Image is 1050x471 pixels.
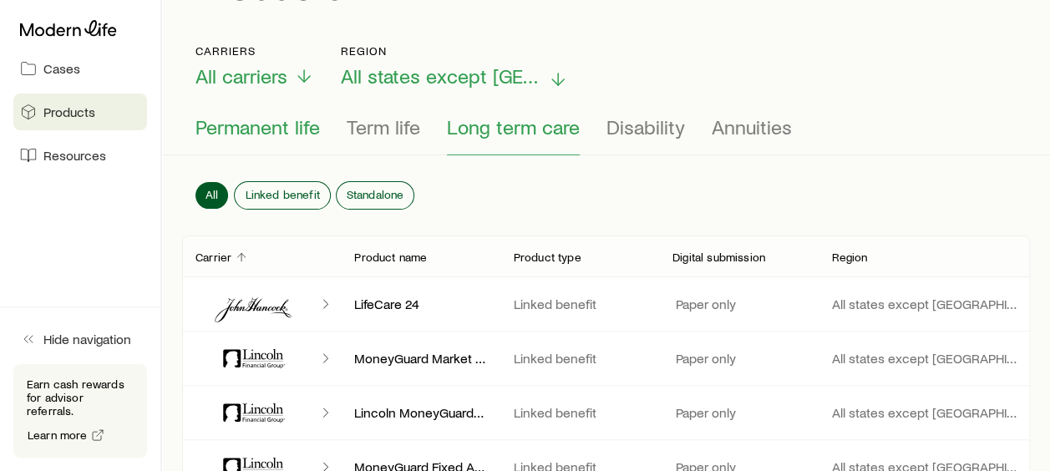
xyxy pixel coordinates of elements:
p: Linked benefit [514,350,646,367]
button: CarriersAll carriers [195,44,314,89]
a: Cases [13,50,147,87]
p: Region [831,251,867,264]
p: Lincoln MoneyGuard Fixed Advantage 2025 [354,404,486,421]
p: Digital submission [672,251,765,264]
div: Earn cash rewards for advisor referrals.Learn more [13,364,147,458]
span: Cases [43,60,80,77]
a: Resources [13,137,147,174]
span: Resources [43,147,106,164]
span: Disability [606,115,685,139]
p: Paper only [672,296,736,312]
button: RegionAll states except [GEOGRAPHIC_DATA] [341,44,568,89]
button: Linked benefit [235,182,329,209]
span: Learn more [28,429,88,441]
p: Product type [514,251,581,264]
p: All states except [GEOGRAPHIC_DATA] [831,296,1017,312]
p: Carriers [195,44,314,58]
p: Region [341,44,568,58]
p: Earn cash rewards for advisor referrals. [27,377,134,418]
span: Annuities [712,115,792,139]
p: Paper only [672,350,736,367]
p: Linked benefit [514,296,646,312]
a: Products [13,94,147,130]
button: All [195,182,228,209]
p: LifeCare 24 [354,296,486,312]
p: All states except [GEOGRAPHIC_DATA] [831,350,1017,367]
span: Long term care [447,115,580,139]
span: Products [43,104,95,120]
span: Standalone [347,188,404,201]
span: Hide navigation [43,331,131,347]
p: All states except [GEOGRAPHIC_DATA] [831,404,1017,421]
button: Hide navigation [13,321,147,357]
p: Linked benefit [514,404,646,421]
p: MoneyGuard Market Advantage (2022) [354,350,486,367]
span: Term life [347,115,420,139]
span: Permanent life [195,115,320,139]
span: All carriers [195,64,287,88]
p: Carrier [195,251,231,264]
div: Product types [195,115,1017,155]
span: All [205,188,218,201]
span: Linked benefit [245,188,319,201]
p: Paper only [672,404,736,421]
span: All states except [GEOGRAPHIC_DATA] [341,64,541,88]
button: Standalone [337,182,414,209]
p: Product name [354,251,427,264]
